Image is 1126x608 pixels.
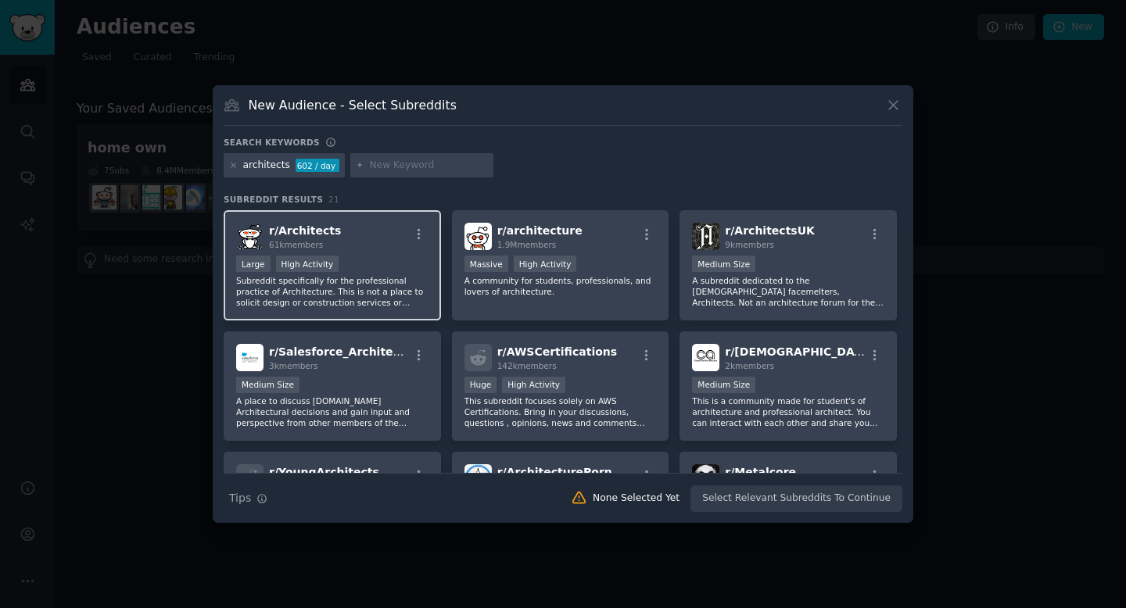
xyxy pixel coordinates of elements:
[243,159,290,173] div: architects
[692,256,755,272] div: Medium Size
[464,223,492,250] img: architecture
[269,224,341,237] span: r/ Architects
[269,240,323,249] span: 61k members
[692,275,884,308] p: A subreddit dedicated to the [DEMOGRAPHIC_DATA] facemelters, Architects. Not an architecture foru...
[236,223,264,250] img: Architects
[464,256,508,272] div: Massive
[236,344,264,371] img: Salesforce_Architects
[464,395,657,428] p: This subreddit focuses solely on AWS Certifications. Bring in your discussions, questions , opini...
[236,256,271,272] div: Large
[328,195,339,204] span: 21
[229,490,251,506] span: Tips
[224,137,320,148] h3: Search keywords
[514,256,577,272] div: High Activity
[692,223,719,250] img: ArchitectsUK
[224,194,323,205] span: Subreddit Results
[497,361,557,370] span: 142k members
[593,492,680,506] div: None Selected Yet
[464,464,492,492] img: ArchitecturePorn
[269,466,379,478] span: r/ YoungArchitects
[692,377,755,393] div: Medium Size
[249,97,457,113] h3: New Audience - Select Subreddits
[725,466,796,478] span: r/ Metalcore
[692,395,884,428] p: This is a community made for student's of architecture and professional architect. You can intera...
[497,240,557,249] span: 1.9M members
[497,345,617,358] span: r/ AWSCertifications
[725,240,774,249] span: 9k members
[236,275,429,308] p: Subreddit specifically for the professional practice of Architecture. This is not a place to soli...
[464,377,497,393] div: Huge
[725,345,873,358] span: r/ [DEMOGRAPHIC_DATA]
[725,361,774,370] span: 2k members
[497,466,612,478] span: r/ ArchitecturePorn
[692,344,719,371] img: Indian_architects
[497,224,583,237] span: r/ architecture
[464,275,657,297] p: A community for students, professionals, and lovers of architecture.
[236,395,429,428] p: A place to discuss [DOMAIN_NAME] Architectural decisions and gain input and perspective from othe...
[236,377,299,393] div: Medium Size
[725,224,815,237] span: r/ ArchitectsUK
[269,361,318,370] span: 3k members
[224,485,273,512] button: Tips
[276,256,339,272] div: High Activity
[502,377,565,393] div: High Activity
[269,345,411,358] span: r/ Salesforce_Architects
[296,159,339,173] div: 602 / day
[369,159,488,173] input: New Keyword
[692,464,719,492] img: Metalcore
